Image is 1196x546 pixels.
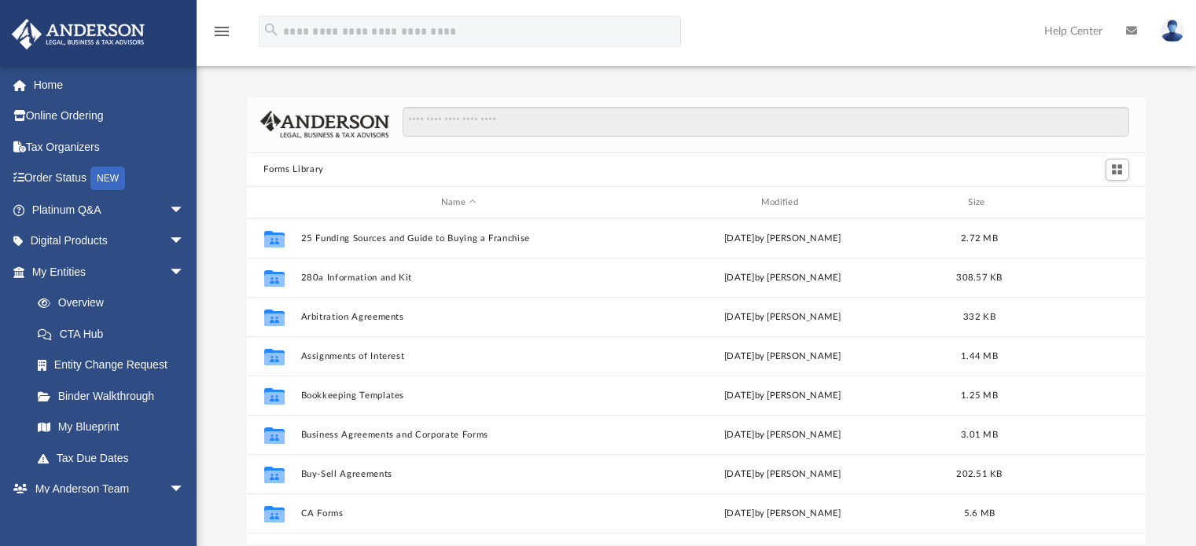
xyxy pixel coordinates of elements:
[1161,20,1184,42] img: User Pic
[1106,159,1129,181] button: Switch to Grid View
[22,442,208,474] a: Tax Due Dates
[961,391,998,400] span: 1.25 MB
[11,69,208,101] a: Home
[624,232,941,246] div: [DATE] by [PERSON_NAME]
[300,430,617,440] button: Business Agreements and Corporate Forms
[300,469,617,479] button: Buy-Sell Agreements
[263,21,280,38] i: search
[169,474,201,506] span: arrow_drop_down
[956,273,1002,282] span: 308.57 KB
[169,225,201,258] span: arrow_drop_down
[11,474,201,505] a: My Anderson Teamarrow_drop_down
[300,312,617,322] button: Arbitration Agreements
[961,352,998,361] span: 1.44 MB
[963,509,995,518] span: 5.6 MB
[22,318,208,350] a: CTA Hub
[212,22,231,41] i: menu
[624,507,941,521] div: [DATE] by [PERSON_NAME]
[90,167,125,190] div: NEW
[300,196,616,210] div: Name
[11,225,208,257] a: Digital Productsarrow_drop_down
[961,431,998,439] span: 3.01 MB
[961,234,998,243] span: 2.72 MB
[11,256,208,288] a: My Entitiesarrow_drop_down
[212,30,231,41] a: menu
[956,470,1002,478] span: 202.51 KB
[624,271,941,285] div: [DATE] by [PERSON_NAME]
[300,233,617,244] button: 25 Funding Sources and Guide to Buying a Franchise
[948,196,1010,210] div: Size
[300,508,617,519] button: CA Forms
[1018,196,1128,210] div: id
[11,131,208,163] a: Tax Organizers
[22,350,208,381] a: Entity Change Request
[624,350,941,364] div: [DATE] by [PERSON_NAME]
[253,196,293,210] div: id
[624,467,941,482] div: [DATE] by [PERSON_NAME]
[300,273,617,283] button: 280a Information and Kit
[7,19,149,49] img: Anderson Advisors Platinum Portal
[403,107,1128,137] input: Search files and folders
[169,256,201,288] span: arrow_drop_down
[22,380,208,412] a: Binder Walkthrough
[963,313,995,321] span: 332 KB
[624,196,940,210] div: Modified
[22,288,208,319] a: Overview
[11,101,208,132] a: Online Ordering
[22,412,201,443] a: My Blueprint
[247,218,1146,544] div: grid
[11,194,208,225] a: Platinum Q&Aarrow_drop_down
[300,390,617,401] button: Bookkeeping Templates
[263,163,323,177] button: Forms Library
[169,194,201,226] span: arrow_drop_down
[624,428,941,442] div: [DATE] by [PERSON_NAME]
[300,351,617,361] button: Assignments of Interest
[624,389,941,403] div: [DATE] by [PERSON_NAME]
[11,163,208,195] a: Order StatusNEW
[624,310,941,324] div: [DATE] by [PERSON_NAME]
